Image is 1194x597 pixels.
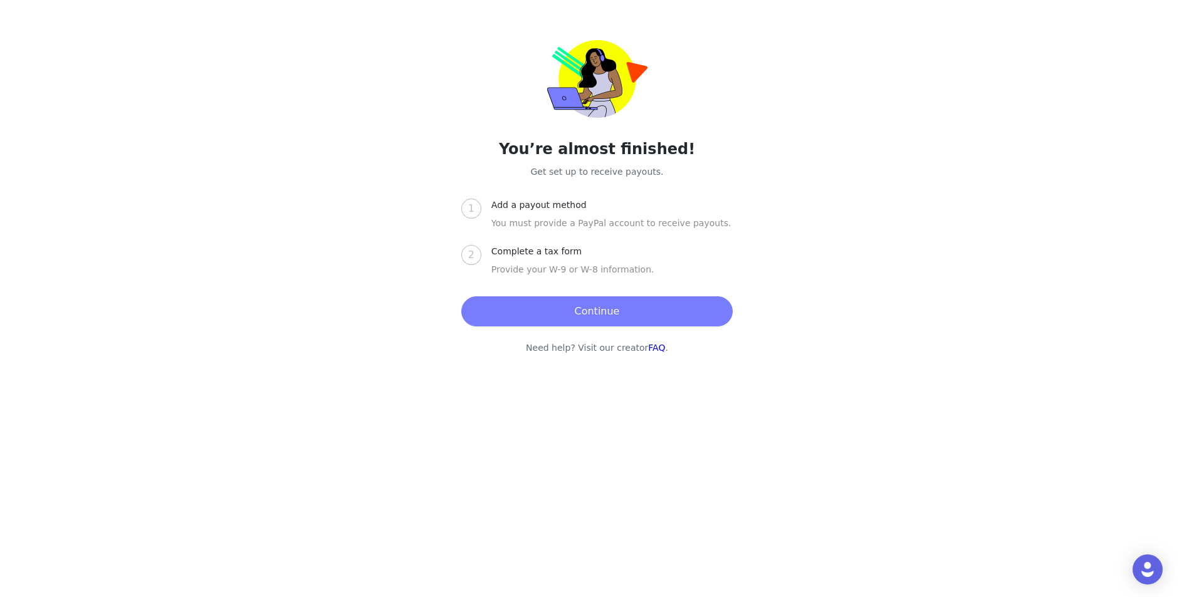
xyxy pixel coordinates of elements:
[468,202,474,214] span: 1
[461,296,733,326] button: Continue
[491,245,592,258] div: Complete a tax form
[547,40,647,118] img: trolley-payout-onboarding.png
[491,199,597,212] div: Add a payout method
[491,217,733,245] div: You must provide a PayPal account to receive payouts.
[394,341,801,355] p: Need help? Visit our creator .
[394,138,801,160] h2: You’re almost finished!
[1133,554,1163,584] div: Open Intercom Messenger
[648,343,665,353] a: FAQ
[394,165,801,179] p: Get set up to receive payouts.
[468,249,474,261] span: 2
[491,263,733,291] div: Provide your W-9 or W-8 information.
